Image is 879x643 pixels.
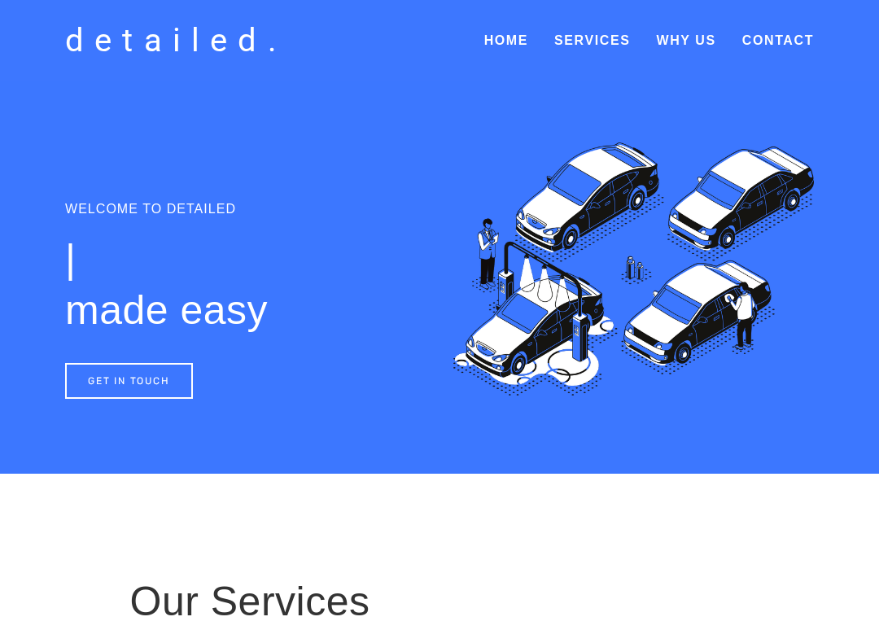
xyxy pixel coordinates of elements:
[65,234,426,335] h1: made easy
[656,33,715,47] a: Why Us
[65,198,426,221] p: WELCOME TO DETAILED
[554,33,630,47] a: Services
[65,363,193,399] a: Get In Touch
[129,576,749,628] h1: Our Services
[453,142,814,396] img: car dealership
[742,26,814,55] a: Contact
[484,26,528,55] a: Home
[57,16,295,65] a: detailed.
